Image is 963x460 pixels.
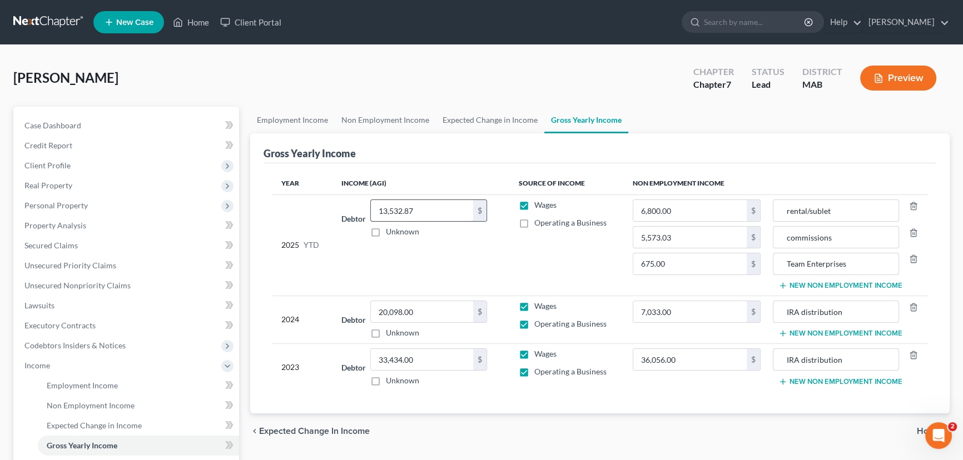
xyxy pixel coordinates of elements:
span: Employment Income [47,381,118,390]
th: Source of Income [510,172,624,194]
input: 0.00 [633,301,747,322]
div: $ [747,349,760,370]
label: Unknown [386,226,419,237]
span: New Case [116,18,153,27]
span: Unsecured Nonpriority Claims [24,281,131,290]
th: Year [272,172,332,194]
input: Source of Income [779,301,892,322]
a: Secured Claims [16,236,239,256]
div: $ [473,349,487,370]
span: 7 [726,79,731,89]
a: Unsecured Nonpriority Claims [16,276,239,296]
div: $ [473,200,487,221]
label: Debtor [341,314,366,326]
span: Operating a Business [534,218,607,227]
a: Expected Change in Income [436,107,544,133]
span: Case Dashboard [24,121,81,130]
input: 0.00 [633,227,747,248]
span: YTD [304,239,319,251]
span: Executory Contracts [24,321,96,330]
a: Employment Income [38,376,239,396]
input: Source of Income [779,349,892,370]
a: Non Employment Income [38,396,239,416]
button: New Non Employment Income [778,329,902,338]
a: Client Portal [215,12,287,32]
a: Help [825,12,862,32]
div: 2025 [281,199,324,290]
input: Source of Income [779,200,892,221]
span: Personal Property [24,201,88,210]
input: Source of Income [779,227,892,248]
input: Source of Income [779,253,892,274]
span: 2 [948,422,957,431]
label: Debtor [341,213,366,224]
th: Income (AGI) [332,172,509,194]
div: $ [747,301,760,322]
span: [PERSON_NAME] [13,69,118,86]
label: Debtor [341,362,366,373]
span: Property Analysis [24,221,86,230]
a: Non Employment Income [335,107,436,133]
a: Gross Yearly Income [38,436,239,456]
button: chevron_left Expected Change in Income [250,427,370,436]
div: Lead [752,78,785,91]
button: Preview [860,66,936,91]
a: Employment Income [250,107,335,133]
span: Expected Change in Income [259,427,370,436]
div: Status [752,66,785,78]
span: Income [24,361,50,370]
span: Operating a Business [534,319,607,328]
div: $ [747,200,760,221]
iframe: Intercom live chat [925,422,952,449]
span: Unsecured Priority Claims [24,261,116,270]
span: Non Employment Income [47,401,135,410]
i: chevron_left [250,427,259,436]
button: New Non Employment Income [778,281,902,290]
span: Gross Yearly Income [47,441,117,450]
div: District [802,66,842,78]
input: 0.00 [371,200,473,221]
a: Property Analysis [16,216,239,236]
span: Home [917,427,941,436]
input: 0.00 [633,349,747,370]
span: Lawsuits [24,301,54,310]
span: Real Property [24,181,72,190]
span: Wages [534,200,557,209]
a: Expected Change in Income [38,416,239,436]
input: 0.00 [371,349,473,370]
a: Lawsuits [16,296,239,316]
span: Expected Change in Income [47,421,142,430]
a: [PERSON_NAME] [863,12,949,32]
a: Executory Contracts [16,316,239,336]
label: Unknown [386,375,419,386]
div: $ [747,227,760,248]
a: Home [167,12,215,32]
span: Credit Report [24,141,72,150]
a: Unsecured Priority Claims [16,256,239,276]
input: 0.00 [371,301,473,322]
th: Non Employment Income [624,172,927,194]
span: Codebtors Insiders & Notices [24,341,126,350]
span: Client Profile [24,161,71,170]
div: Gross Yearly Income [264,147,356,160]
input: 0.00 [633,200,747,221]
span: Wages [534,301,557,311]
span: Operating a Business [534,367,607,376]
input: Search by name... [704,12,806,32]
a: Credit Report [16,136,239,156]
div: $ [473,301,487,322]
div: MAB [802,78,842,91]
div: $ [747,253,760,274]
input: 0.00 [633,253,747,274]
span: Secured Claims [24,241,78,250]
a: Gross Yearly Income [544,107,628,133]
div: Chapter [693,66,734,78]
label: Unknown [386,327,419,338]
div: Chapter [693,78,734,91]
a: Case Dashboard [16,116,239,136]
span: Wages [534,349,557,358]
button: New Non Employment Income [778,377,902,386]
div: 2024 [281,301,324,338]
button: Home chevron_right [917,427,950,436]
div: 2023 [281,348,324,386]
